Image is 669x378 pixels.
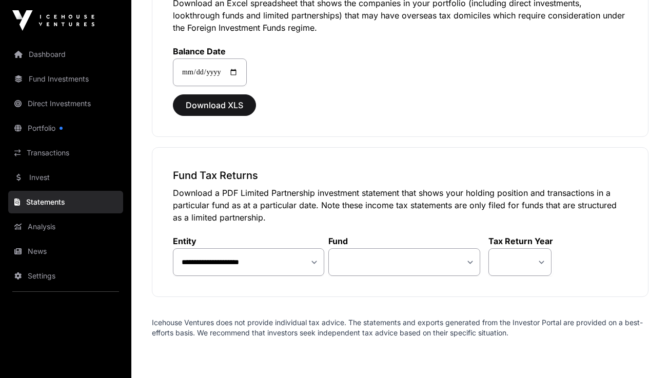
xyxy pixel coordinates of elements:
[8,92,123,115] a: Direct Investments
[8,117,123,140] a: Portfolio
[173,94,256,116] button: Download XLS
[8,191,123,213] a: Statements
[173,236,324,246] label: Entity
[618,329,669,378] iframe: Chat Widget
[8,240,123,263] a: News
[173,46,247,56] label: Balance Date
[8,215,123,238] a: Analysis
[8,265,123,287] a: Settings
[328,236,480,246] label: Fund
[186,99,243,111] span: Download XLS
[488,236,553,246] label: Tax Return Year
[8,142,123,164] a: Transactions
[173,168,627,183] h3: Fund Tax Returns
[173,187,627,224] p: Download a PDF Limited Partnership investment statement that shows your holding position and tran...
[152,317,648,338] p: Icehouse Ventures does not provide individual tax advice. The statements and exports generated fr...
[8,43,123,66] a: Dashboard
[12,10,94,31] img: Icehouse Ventures Logo
[8,166,123,189] a: Invest
[8,68,123,90] a: Fund Investments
